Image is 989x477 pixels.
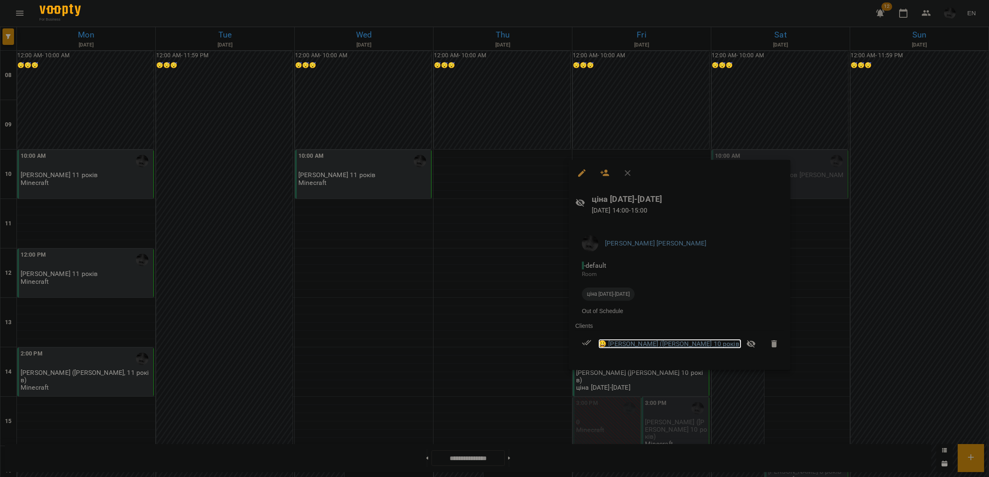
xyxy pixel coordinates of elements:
[605,239,706,247] a: [PERSON_NAME] [PERSON_NAME]
[592,193,784,206] h6: ціна [DATE]-[DATE]
[582,262,608,269] span: - default
[582,290,635,298] span: ціна [DATE]-[DATE]
[598,339,741,349] a: 😀 [PERSON_NAME] ([PERSON_NAME] 10 років)
[582,235,598,252] img: c21352688f5787f21f3ea42016bcdd1d.jpg
[582,270,777,278] p: Room
[592,206,784,215] p: [DATE] 14:00 - 15:00
[575,304,784,319] li: Out of Schedule
[582,338,592,348] svg: Paid
[575,322,784,360] ul: Clients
